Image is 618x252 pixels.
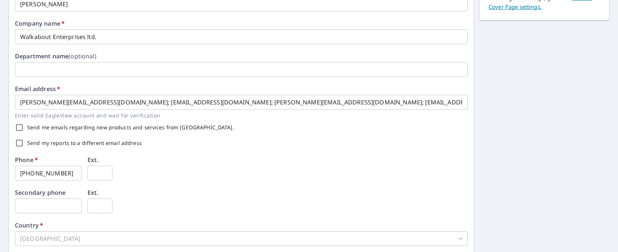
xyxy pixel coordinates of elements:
label: Secondary phone [15,190,66,196]
label: Send my reports to a different email address [27,140,142,146]
label: Company name [15,20,65,26]
div: [GEOGRAPHIC_DATA] [15,231,468,246]
p: Enter valid EagleView account and wait for verification [15,111,462,120]
label: Department name [15,53,96,59]
b: (optional) [69,52,96,60]
label: Ext. [87,190,99,196]
label: Phone [15,157,38,163]
label: Country [15,222,43,228]
label: Send me emails regarding new products and services from [GEOGRAPHIC_DATA]. [27,125,234,130]
label: Ext. [87,157,99,163]
label: Email address [15,86,60,92]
